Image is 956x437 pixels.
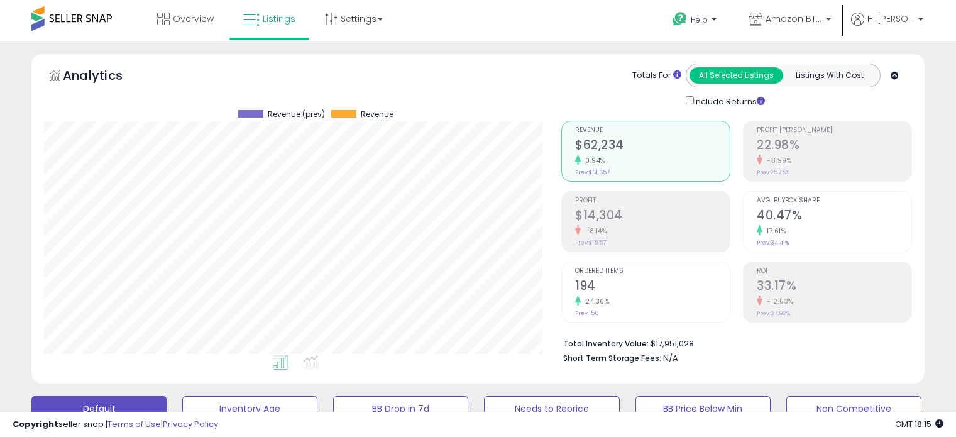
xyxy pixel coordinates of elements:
i: Get Help [672,11,688,27]
span: Ordered Items [575,268,730,275]
span: Profit [PERSON_NAME] [757,127,911,134]
span: Revenue (prev) [268,110,325,119]
button: BB Drop in 7d [333,396,468,421]
a: Privacy Policy [163,418,218,430]
small: 24.36% [581,297,609,306]
small: 17.61% [762,226,786,236]
small: Prev: 37.92% [757,309,790,317]
small: Prev: $15,571 [575,239,608,246]
span: ROI [757,268,911,275]
div: seller snap | | [13,419,218,431]
b: Short Term Storage Fees: [563,353,661,363]
span: Amazon BTG [766,13,822,25]
small: 0.94% [581,156,605,165]
small: Prev: $61,657 [575,169,610,176]
small: -12.53% [762,297,793,306]
button: All Selected Listings [690,67,783,84]
button: Default [31,396,167,421]
button: Needs to Reprice [484,396,619,421]
span: Revenue [575,127,730,134]
h2: $62,234 [575,138,730,155]
h2: 40.47% [757,208,911,225]
small: -8.14% [581,226,607,236]
span: Overview [173,13,214,25]
span: Listings [263,13,295,25]
span: Avg. Buybox Share [757,197,911,204]
span: Profit [575,197,730,204]
h2: $14,304 [575,208,730,225]
span: Revenue [361,110,393,119]
a: Hi [PERSON_NAME] [851,13,923,41]
small: Prev: 34.41% [757,239,789,246]
li: $17,951,028 [563,335,903,350]
span: N/A [663,352,678,364]
strong: Copyright [13,418,58,430]
span: Hi [PERSON_NAME] [867,13,915,25]
span: Help [691,14,708,25]
h2: 33.17% [757,279,911,296]
h2: 22.98% [757,138,911,155]
small: -8.99% [762,156,791,165]
div: Include Returns [676,94,780,108]
small: Prev: 25.25% [757,169,789,176]
a: Terms of Use [107,418,161,430]
h2: 194 [575,279,730,296]
b: Total Inventory Value: [563,338,649,349]
button: Inventory Age [182,396,317,421]
button: BB Price Below Min [635,396,771,421]
span: 2025-08-11 18:15 GMT [895,418,943,430]
small: Prev: 156 [575,309,598,317]
button: Listings With Cost [783,67,876,84]
div: Totals For [632,70,681,82]
a: Help [662,2,729,41]
button: Non Competitive [786,396,921,421]
h5: Analytics [63,67,147,87]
